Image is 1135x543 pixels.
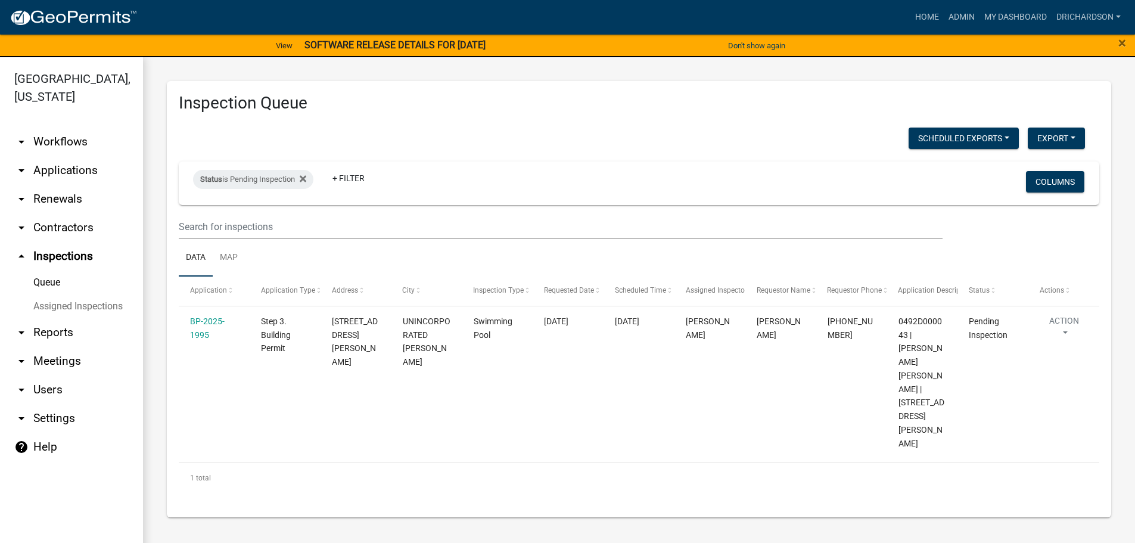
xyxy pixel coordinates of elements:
a: Data [179,239,213,277]
i: arrow_drop_down [14,383,29,397]
datatable-header-cell: Application Description [887,277,957,305]
strong: SOFTWARE RELEASE DETAILS FOR [DATE] [304,39,486,51]
span: Assigned Inspector [686,286,747,294]
span: Inspection Type [474,286,524,294]
a: drichardson [1052,6,1125,29]
span: City [403,286,415,294]
span: 706-333-0108 [828,317,873,340]
i: arrow_drop_down [14,135,29,149]
datatable-header-cell: Actions [1028,277,1099,305]
a: Map [213,239,245,277]
span: Thoma Russ [757,317,801,340]
i: arrow_drop_down [14,325,29,340]
datatable-header-cell: City [391,277,462,305]
button: Columns [1026,171,1084,193]
a: + Filter [323,167,374,189]
span: Requested Date [544,286,594,294]
div: is Pending Inspection [193,170,313,189]
input: Search for inspections [179,215,943,239]
div: 1 total [179,463,1099,493]
span: Status [969,286,990,294]
span: UNINCORPORATED TROUP [403,317,450,367]
span: Step 3. Building Permit [261,317,291,353]
span: William Huff [686,317,730,340]
a: My Dashboard [979,6,1052,29]
i: help [14,440,29,454]
datatable-header-cell: Requestor Name [745,277,816,305]
datatable-header-cell: Status [957,277,1028,305]
span: 09/08/2025 [544,317,568,326]
span: Application [190,286,227,294]
span: Status [200,175,222,184]
i: arrow_drop_down [14,411,29,426]
span: 0492D000043 | SMITH CINDY FLOYD | 1240 YOUNGS MILL RD [898,317,944,448]
i: arrow_drop_down [14,163,29,178]
datatable-header-cell: Inspection Type [462,277,533,305]
datatable-header-cell: Address [321,277,391,305]
datatable-header-cell: Scheduled Time [604,277,674,305]
button: Action [1040,315,1089,345]
button: Scheduled Exports [909,128,1019,149]
span: Application Description [898,286,974,294]
span: Address [332,286,358,294]
button: Close [1118,36,1126,50]
span: Requestor Name [757,286,810,294]
span: Swimming Pool [474,317,512,340]
datatable-header-cell: Requested Date [533,277,604,305]
span: × [1118,35,1126,51]
a: View [271,36,297,55]
datatable-header-cell: Assigned Inspector [674,277,745,305]
i: arrow_drop_down [14,192,29,206]
i: arrow_drop_down [14,354,29,368]
a: BP-2025-1995 [190,317,225,340]
span: Actions [1040,286,1064,294]
button: Don't show again [723,36,790,55]
h3: Inspection Queue [179,93,1099,113]
datatable-header-cell: Requestor Phone [816,277,887,305]
i: arrow_drop_down [14,221,29,235]
span: Scheduled Time [615,286,666,294]
div: [DATE] [615,315,663,328]
span: Application Type [261,286,315,294]
datatable-header-cell: Application Type [250,277,321,305]
a: Home [910,6,944,29]
datatable-header-cell: Application [179,277,250,305]
i: arrow_drop_up [14,249,29,263]
span: Pending Inspection [969,317,1007,340]
a: Admin [944,6,979,29]
span: Requestor Phone [828,286,882,294]
button: Export [1028,128,1085,149]
span: 1240 YOUNGS MILL RD [332,317,378,367]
